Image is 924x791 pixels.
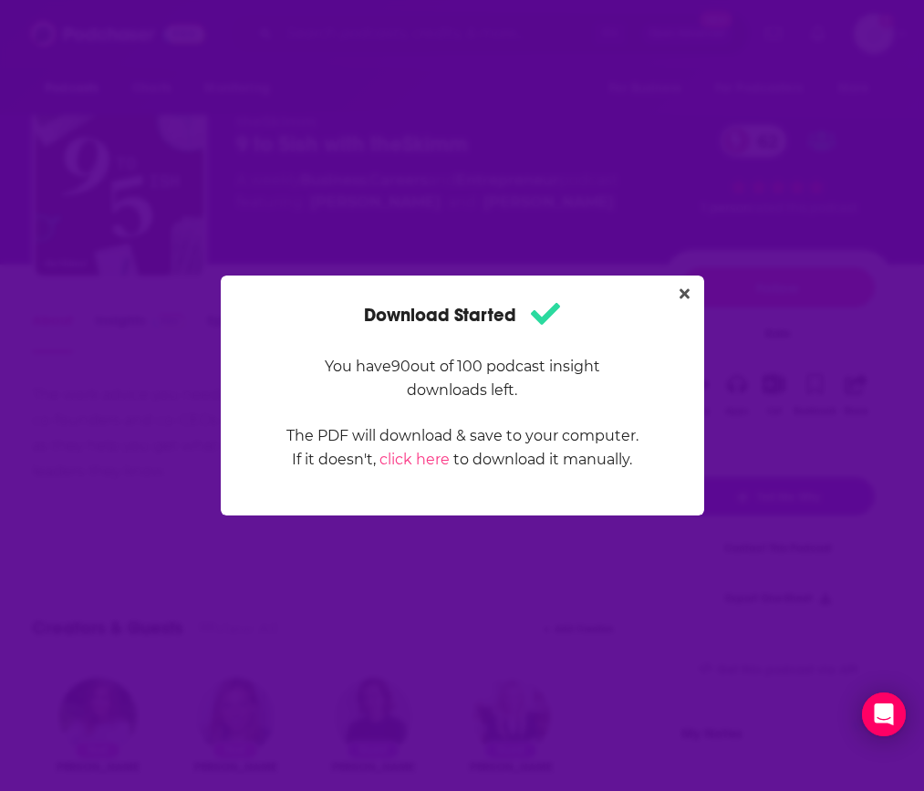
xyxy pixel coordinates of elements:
p: The PDF will download & save to your computer. If it doesn't, to download it manually. [286,424,639,472]
button: Close [672,283,697,306]
a: click here [379,451,450,468]
h1: Download Started [364,297,560,333]
p: You have 90 out of 100 podcast insight downloads left. [286,355,639,402]
div: Open Intercom Messenger [862,692,906,736]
